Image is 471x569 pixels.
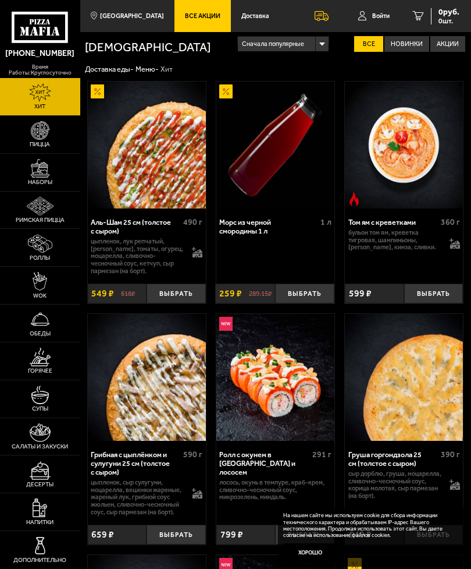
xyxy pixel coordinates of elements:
[384,36,429,52] label: Новинки
[135,65,159,73] a: Меню-
[147,525,206,545] button: Выбрать
[216,314,334,441] a: НовинкаРолл с окунем в темпуре и лососем
[121,289,135,298] s: 618 ₽
[216,314,334,441] img: Ролл с окунем в темпуре и лососем
[241,13,269,19] span: Доставка
[91,479,187,516] p: цыпленок, сыр сулугуни, моцарелла, вешенки жареные, жареный лук, грибной соус Жюльен, сливочно-че...
[30,255,50,261] span: Роллы
[85,65,134,73] a: Доставка еды-
[372,13,390,19] span: Войти
[345,82,463,208] img: Том ям с креветками
[345,82,463,208] a: Острое блюдоТом ям с креветками
[160,65,173,74] div: Хит
[438,8,459,16] span: 0 руб.
[26,519,53,525] span: Напитки
[26,482,53,487] span: Десерты
[441,217,460,227] span: 360 г
[249,289,272,298] s: 289.15 ₽
[430,36,465,52] label: Акции
[91,238,187,275] p: цыпленок, лук репчатый, [PERSON_NAME], томаты, огурец, моцарелла, сливочно-чесночный соус, кетчуп...
[275,525,334,545] button: Выбрать
[219,479,331,501] p: лосось, окунь в темпуре, краб-крем, сливочно-чесночный соус, микрозелень, миндаль.
[183,450,202,460] span: 590 г
[219,289,242,298] span: 259 ₽
[219,317,233,331] img: Новинка
[185,13,220,19] span: Все Акции
[312,450,331,460] span: 291 г
[183,217,202,227] span: 490 г
[28,179,52,185] span: Наборы
[345,314,463,441] img: Груша горгондзола 25 см (толстое с сыром)
[216,82,334,208] img: Морс из черной смородины 1 л
[320,217,331,227] span: 1 л
[216,82,334,208] a: АкционныйМорс из черной смородины 1 л
[88,82,206,208] img: Аль-Шам 25 см (толстое с сыром)
[30,331,51,337] span: Обеды
[438,17,459,24] span: 0 шт.
[13,557,66,563] span: Дополнительно
[91,289,114,298] span: 549 ₽
[348,450,438,468] div: Груша горгондзола 25 см (толстое с сыром)
[441,450,460,460] span: 390 г
[100,13,164,19] span: [GEOGRAPHIC_DATA]
[348,471,445,500] p: сыр дорблю, груша, моцарелла, сливочно-чесночный соус, корица молотая, сыр пармезан (на борт).
[348,229,445,252] p: бульон том ям, креветка тигровая, шампиньоны, [PERSON_NAME], кинза, сливки.
[348,218,438,227] div: Том ям с креветками
[275,284,334,304] button: Выбрать
[147,284,206,304] button: Выбрать
[347,192,361,206] img: Острое блюдо
[219,450,309,477] div: Ролл с окунем в [GEOGRAPHIC_DATA] и лососем
[91,218,180,235] div: Аль-Шам 25 см (толстое с сыром)
[34,104,45,109] span: Хит
[88,314,206,441] img: Грибная с цыплёнком и сулугуни 25 см (толстое с сыром)
[349,289,372,298] span: 599 ₽
[404,284,463,304] button: Выбрать
[33,293,47,299] span: WOK
[219,218,317,235] div: Морс из черной смородины 1 л
[242,36,304,53] span: Сначала популярные
[91,84,105,98] img: Акционный
[32,406,48,412] span: Супы
[220,530,243,539] span: 799 ₽
[219,84,233,98] img: Акционный
[283,512,455,539] p: На нашем сайте мы используем cookie для сбора информации технического характера и обрабатываем IP...
[354,36,383,52] label: Все
[283,543,338,562] button: Хорошо
[16,217,65,223] span: Римская пицца
[91,530,114,539] span: 659 ₽
[30,142,50,147] span: Пицца
[88,82,206,208] a: АкционныйАль-Шам 25 см (толстое с сыром)
[12,444,68,450] span: Салаты и закуски
[85,41,238,54] h1: [DEMOGRAPHIC_DATA]
[91,450,180,477] div: Грибная с цыплёнком и сулугуни 25 см (толстое с сыром)
[28,368,52,374] span: Горячее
